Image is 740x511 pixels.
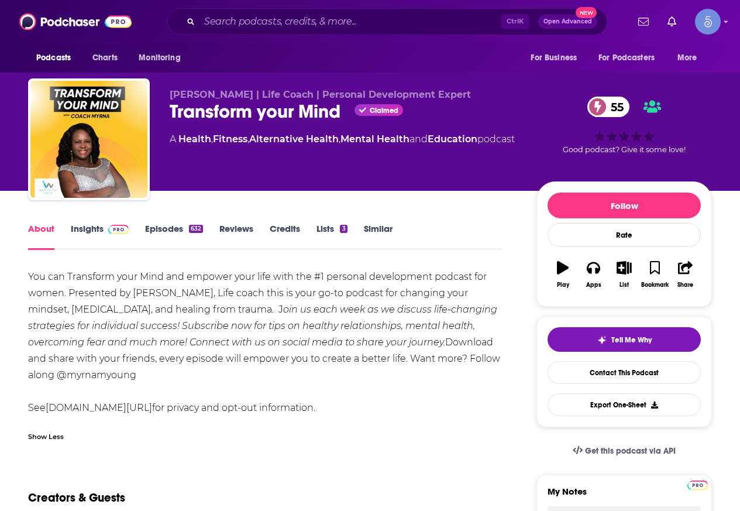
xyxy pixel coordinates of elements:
[687,479,708,490] a: Pro website
[587,97,629,117] a: 55
[219,223,253,250] a: Reviews
[370,108,398,114] span: Claimed
[199,12,501,31] input: Search podcasts, credits, & more...
[130,47,195,69] button: open menu
[563,437,685,465] a: Get this podcast via API
[46,402,152,413] a: [DOMAIN_NAME][URL]
[213,133,247,145] a: Fitness
[409,133,428,145] span: and
[85,47,125,69] a: Charts
[139,50,180,66] span: Monitoring
[687,481,708,490] img: Podchaser Pro
[178,133,211,145] a: Health
[548,393,701,416] button: Export One-Sheet
[563,145,686,154] span: Good podcast? Give it some love!
[548,327,701,352] button: tell me why sparkleTell Me Why
[609,253,639,296] button: List
[28,269,502,416] div: You can Transform your Mind and empower your life with the #1 personal development podcast for wo...
[339,133,340,145] span: ,
[585,446,676,456] span: Get this podcast via API
[543,19,592,25] span: Open Advanced
[28,491,125,505] h2: Creators & Guests
[247,133,249,145] span: ,
[28,47,86,69] button: open menu
[28,223,54,250] a: About
[548,361,701,384] a: Contact This Podcast
[548,253,578,296] button: Play
[598,50,655,66] span: For Podcasters
[170,132,515,146] div: A podcast
[695,9,721,35] span: Logged in as Spiral5-G1
[670,253,701,296] button: Share
[548,223,701,247] div: Rate
[92,50,118,66] span: Charts
[619,282,629,289] div: List
[30,81,147,198] img: Transform your Mind
[634,12,653,32] a: Show notifications dropdown
[597,335,607,345] img: tell me why sparkle
[677,50,697,66] span: More
[249,133,339,145] a: Alternative Health
[548,193,701,218] button: Follow
[695,9,721,35] button: Show profile menu
[28,304,497,348] em: oin us each week as we discuss life-changing strategies for individual success! Subscribe now for...
[611,335,652,345] span: Tell Me Why
[591,47,672,69] button: open menu
[189,225,203,233] div: 632
[501,14,529,29] span: Ctrl K
[557,282,569,289] div: Play
[578,253,608,296] button: Apps
[71,223,129,250] a: InsightsPodchaser Pro
[19,11,132,33] img: Podchaser - Follow, Share and Rate Podcasts
[531,50,577,66] span: For Business
[663,12,681,32] a: Show notifications dropdown
[340,133,409,145] a: Mental Health
[586,282,601,289] div: Apps
[36,50,71,66] span: Podcasts
[548,486,701,506] label: My Notes
[576,7,597,18] span: New
[677,282,693,289] div: Share
[108,225,129,234] img: Podchaser Pro
[170,89,471,100] span: [PERSON_NAME] | Life Coach | Personal Development Expert
[641,282,669,289] div: Bookmark
[538,15,597,29] button: Open AdvancedNew
[599,97,629,117] span: 55
[364,223,393,250] a: Similar
[536,89,712,162] div: 55Good podcast? Give it some love!
[522,47,591,69] button: open menu
[211,133,213,145] span: ,
[428,133,477,145] a: Education
[639,253,670,296] button: Bookmark
[270,223,300,250] a: Credits
[695,9,721,35] img: User Profile
[145,223,203,250] a: Episodes632
[316,223,347,250] a: Lists3
[669,47,712,69] button: open menu
[167,8,607,35] div: Search podcasts, credits, & more...
[340,225,347,233] div: 3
